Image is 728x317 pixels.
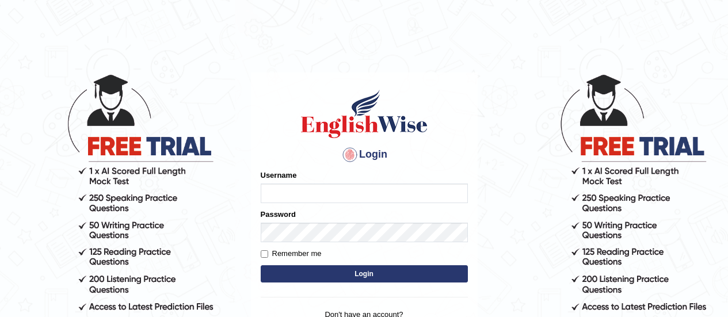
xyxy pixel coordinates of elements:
[299,88,430,140] img: Logo of English Wise sign in for intelligent practice with AI
[261,209,296,220] label: Password
[261,146,468,164] h4: Login
[261,170,297,181] label: Username
[261,248,322,259] label: Remember me
[261,250,268,258] input: Remember me
[261,265,468,282] button: Login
